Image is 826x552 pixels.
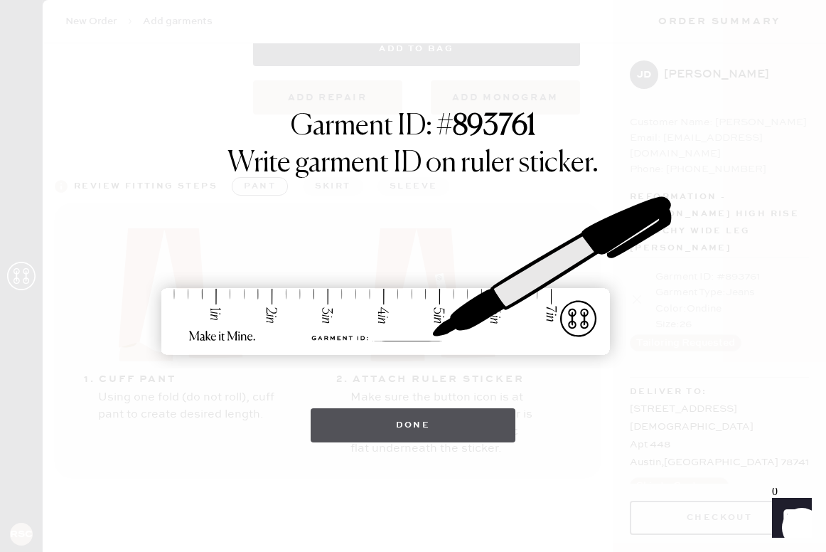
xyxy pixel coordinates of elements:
[311,408,516,442] button: Done
[227,147,599,181] h1: Write garment ID on ruler sticker.
[758,488,820,549] iframe: Front Chat
[291,110,536,147] h1: Garment ID: #
[453,112,536,141] strong: 893761
[146,159,680,394] img: ruler-sticker-sharpie.svg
